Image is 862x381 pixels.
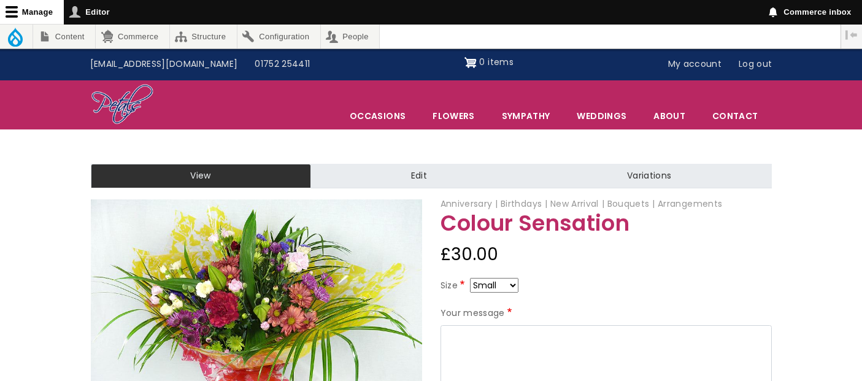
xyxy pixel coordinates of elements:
span: New Arrival [550,198,604,210]
span: Birthdays [501,198,548,210]
a: [EMAIL_ADDRESS][DOMAIN_NAME] [82,53,247,76]
a: My account [660,53,731,76]
a: Edit [311,164,527,188]
a: Variations [527,164,771,188]
label: Your message [441,306,515,321]
div: £30.00 [441,240,772,269]
span: 0 items [479,56,513,68]
a: Shopping cart 0 items [464,53,514,72]
span: Anniversary [441,198,498,210]
a: Structure [170,25,237,48]
span: Arrangements [658,198,722,210]
a: Commerce [96,25,169,48]
a: Flowers [420,103,487,129]
a: Contact [699,103,771,129]
button: Vertical orientation [841,25,862,45]
img: Shopping cart [464,53,477,72]
a: Log out [730,53,780,76]
a: Sympathy [489,103,563,129]
img: Home [91,83,154,126]
a: About [641,103,698,129]
span: Weddings [564,103,639,129]
a: Content [33,25,95,48]
span: Occasions [337,103,418,129]
nav: Tabs [82,164,781,188]
a: View [91,164,311,188]
label: Size [441,279,468,293]
span: Bouquets [607,198,655,210]
h1: Colour Sensation [441,212,772,236]
a: Configuration [237,25,320,48]
a: 01752 254411 [246,53,318,76]
a: People [321,25,380,48]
